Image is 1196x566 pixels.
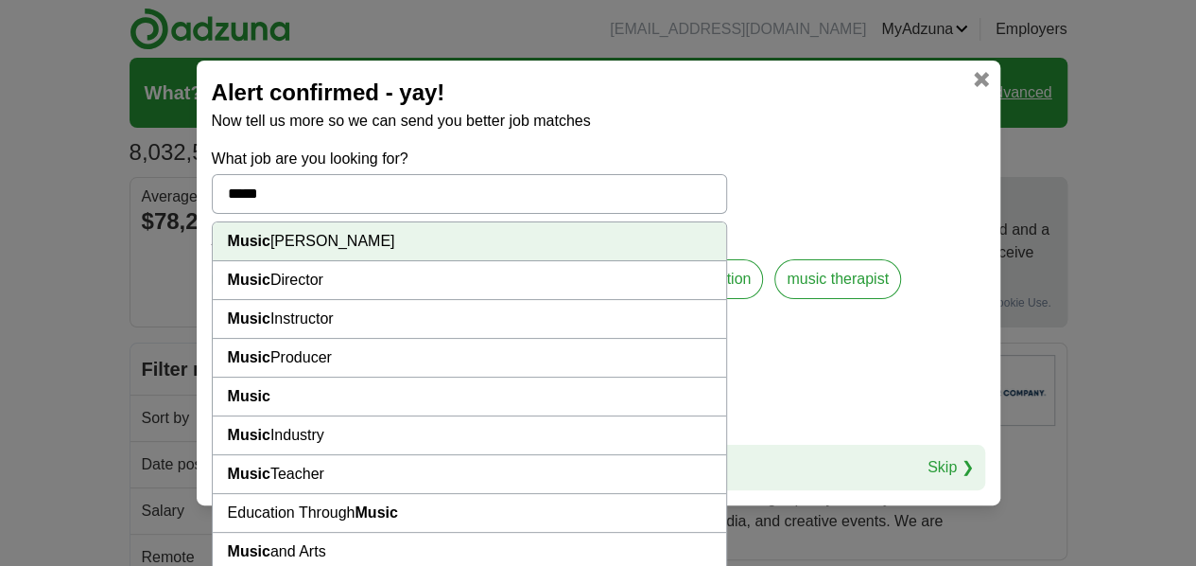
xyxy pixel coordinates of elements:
[213,300,726,339] li: Instructor
[213,261,726,300] li: Director
[228,233,270,249] strong: Music
[213,339,726,378] li: Producer
[228,310,270,327] strong: Music
[228,427,270,443] strong: Music
[228,388,270,404] strong: Music
[228,272,270,288] strong: Music
[213,416,726,455] li: Industry
[213,494,726,533] li: Education Through
[213,222,726,261] li: [PERSON_NAME]
[212,110,985,133] p: Now tell us more so we can send you better job matches
[355,504,397,521] strong: Music
[774,259,901,299] label: music therapist
[212,148,727,170] label: What job are you looking for?
[212,76,985,110] h2: Alert confirmed - yay!
[228,543,270,559] strong: Music
[228,349,270,365] strong: Music
[927,456,974,479] a: Skip ❯
[213,455,726,494] li: Teacher
[228,466,270,482] strong: Music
